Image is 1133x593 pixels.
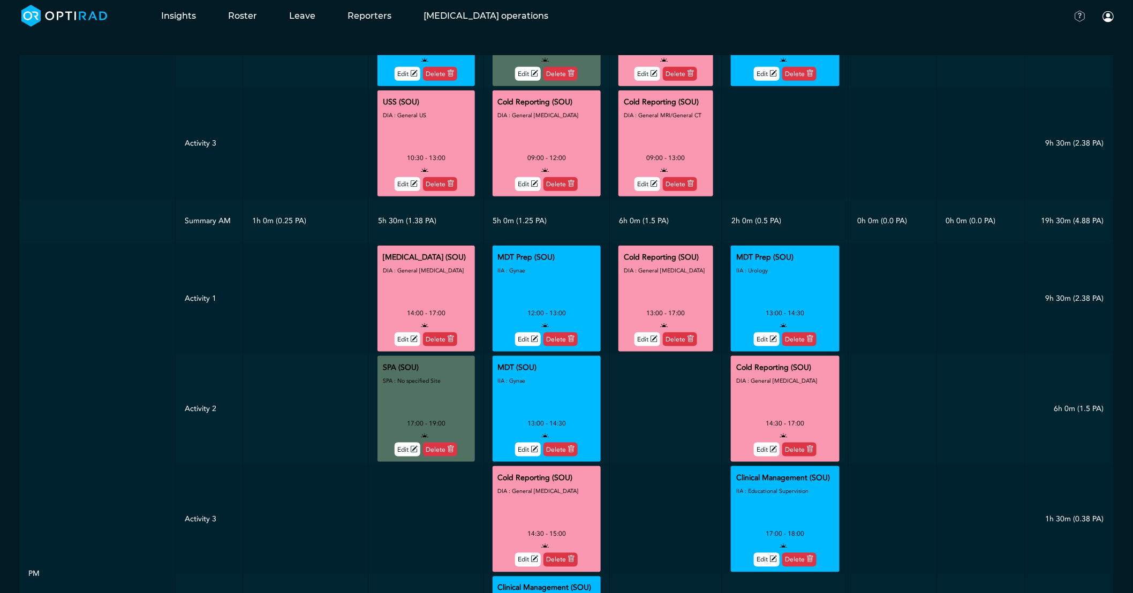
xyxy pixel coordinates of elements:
div: 14:30 - 15:00 [527,527,566,540]
td: 6h 0m (1.5 PA) [1025,354,1113,464]
div: 17:00 - 19:00 [407,417,445,430]
i: open to allocation [778,431,790,441]
div: MDT (SOU) [498,361,537,374]
i: open to allocation [539,55,551,65]
td: 0h 0m (0.0 PA) [848,199,936,244]
td: 19h 30m (4.88 PA) [1025,199,1113,244]
td: 1h 30m (0.38 PA) [1025,464,1113,574]
i: open to allocation [778,321,790,331]
small: DIA : General [MEDICAL_DATA] [624,267,705,275]
td: 6h 0m (1.5 PA) [609,199,722,244]
i: open to allocation [419,321,430,331]
div: Cold Reporting (SOU) [498,96,573,109]
div: 14:30 - 17:00 [766,417,805,430]
td: 9h 30m (2.38 PA) [1025,244,1113,354]
i: open to allocation [778,541,790,551]
div: MDT Prep (SOU) [498,251,555,264]
i: open to allocation [419,55,430,65]
td: 5h 30m (1.38 PA) [369,199,484,244]
small: DIA : General US [383,111,426,119]
td: 1h 0m (0.25 PA) [243,199,368,244]
div: 14:00 - 17:00 [407,307,445,320]
div: [MEDICAL_DATA] (SOU) [383,251,466,264]
div: 13:00 - 14:30 [766,307,805,320]
i: open to allocation [539,541,551,551]
div: SPA (SOU) [383,361,419,374]
i: open to allocation [419,165,430,176]
i: open to allocation [539,431,551,441]
div: 09:00 - 13:00 [647,151,685,164]
div: Cold Reporting (SOU) [736,361,811,374]
div: 13:00 - 17:00 [647,307,685,320]
td: Summary AM [175,199,243,244]
td: Activity 3 [175,88,243,199]
small: DIA : General [MEDICAL_DATA] [736,377,817,385]
small: DIA : General [MEDICAL_DATA] [383,267,464,275]
small: IIA : Gynae [498,377,526,385]
i: open to allocation [778,55,790,65]
img: brand-opti-rad-logos-blue-and-white-d2f68631ba2948856bd03f2d395fb146ddc8fb01b4b6e9315ea85fa773367... [21,5,108,27]
small: IIA : Educational Supervision [736,487,809,495]
div: 10:30 - 13:00 [407,151,445,164]
div: 17:00 - 18:00 [766,527,805,540]
i: open to allocation [419,431,430,441]
small: DIA : General MRI/General CT [624,111,701,119]
div: Cold Reporting (SOU) [498,472,573,484]
i: open to allocation [659,321,670,331]
td: Activity 2 [175,354,243,464]
i: open to allocation [539,321,551,331]
i: open to allocation [659,55,670,65]
td: Activity 1 [175,244,243,354]
td: 9h 30m (2.38 PA) [1025,88,1113,199]
div: Cold Reporting (SOU) [624,96,699,109]
div: Clinical Management (SOU) [736,472,830,484]
div: 09:00 - 12:00 [527,151,566,164]
div: USS (SOU) [383,96,419,109]
td: 0h 0m (0.0 PA) [936,199,1025,244]
td: Activity 3 [175,464,243,574]
small: SPA : No specified Site [383,377,441,385]
div: 12:00 - 13:00 [527,307,566,320]
small: DIA : General [MEDICAL_DATA] [498,111,579,119]
i: open to allocation [539,165,551,176]
td: 2h 0m (0.5 PA) [722,199,848,244]
td: 5h 0m (1.25 PA) [484,199,609,244]
small: IIA : Gynae [498,267,526,275]
small: DIA : General [MEDICAL_DATA] [498,487,579,495]
i: open to allocation [659,165,670,176]
div: MDT Prep (SOU) [736,251,794,264]
small: IIA : Urology [736,267,768,275]
div: 13:00 - 14:30 [527,417,566,430]
div: Cold Reporting (SOU) [624,251,699,264]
